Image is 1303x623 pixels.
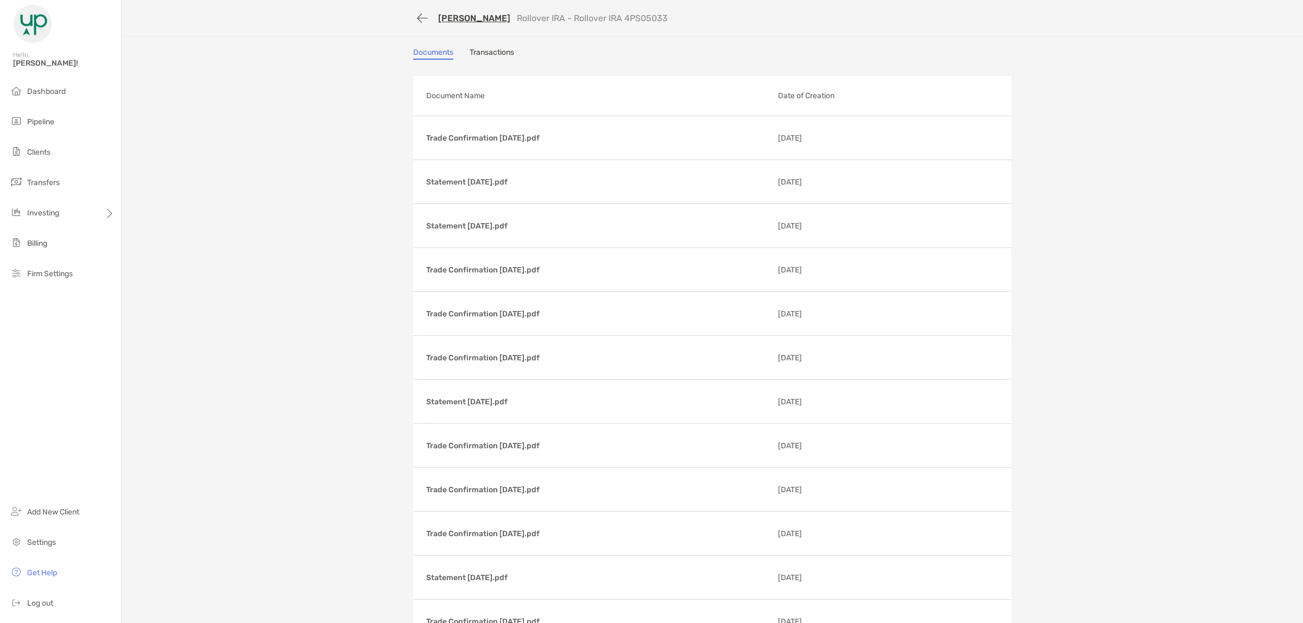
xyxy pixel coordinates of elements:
[27,87,66,96] span: Dashboard
[10,596,23,609] img: logout icon
[10,505,23,518] img: add_new_client icon
[517,13,668,23] p: Rollover IRA - Rollover IRA 4PS05033
[778,395,864,409] p: [DATE]
[426,571,769,584] p: Statement [DATE].pdf
[10,115,23,128] img: pipeline icon
[27,269,73,278] span: Firm Settings
[27,239,47,248] span: Billing
[778,439,864,453] p: [DATE]
[27,178,60,187] span: Transfers
[426,131,769,145] p: Trade Confirmation [DATE].pdf
[426,175,769,189] p: Statement [DATE].pdf
[27,599,53,608] span: Log out
[10,236,23,249] img: billing icon
[10,84,23,97] img: dashboard icon
[426,395,769,409] p: Statement [DATE].pdf
[778,89,1007,103] p: Date of Creation
[27,148,50,157] span: Clients
[778,351,864,365] p: [DATE]
[27,538,56,547] span: Settings
[10,145,23,158] img: clients icon
[10,266,23,279] img: firm-settings icon
[778,131,864,145] p: [DATE]
[13,4,52,43] img: Zoe Logo
[426,89,769,103] p: Document Name
[27,208,59,218] span: Investing
[778,175,864,189] p: [DATE]
[426,351,769,365] p: Trade Confirmation [DATE].pdf
[413,48,453,60] a: Documents
[426,483,769,497] p: Trade Confirmation [DATE].pdf
[10,565,23,578] img: get-help icon
[27,507,79,517] span: Add New Client
[778,307,864,321] p: [DATE]
[10,206,23,219] img: investing icon
[426,307,769,321] p: Trade Confirmation [DATE].pdf
[426,527,769,541] p: Trade Confirmation [DATE].pdf
[13,59,115,68] span: [PERSON_NAME]!
[438,13,510,23] a: [PERSON_NAME]
[778,571,864,584] p: [DATE]
[426,439,769,453] p: Trade Confirmation [DATE].pdf
[470,48,514,60] a: Transactions
[426,219,769,233] p: Statement [DATE].pdf
[10,535,23,548] img: settings icon
[778,263,864,277] p: [DATE]
[778,483,864,497] p: [DATE]
[778,527,864,541] p: [DATE]
[778,219,864,233] p: [DATE]
[10,175,23,188] img: transfers icon
[27,568,57,577] span: Get Help
[426,263,769,277] p: Trade Confirmation [DATE].pdf
[27,117,54,126] span: Pipeline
